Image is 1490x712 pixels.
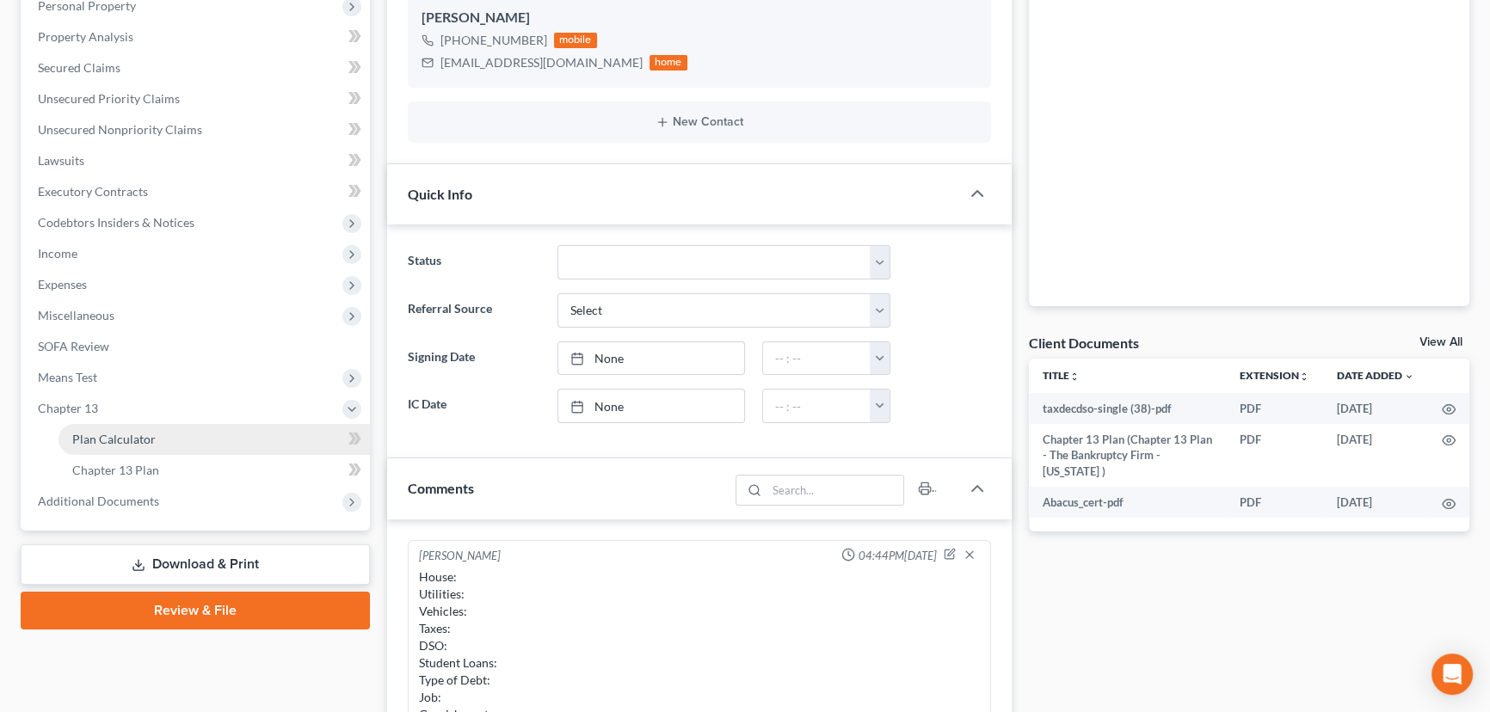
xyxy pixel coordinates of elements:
a: None [558,390,743,422]
span: Unsecured Nonpriority Claims [38,122,202,137]
a: Unsecured Nonpriority Claims [24,114,370,145]
a: Date Added expand_more [1337,369,1414,382]
td: Abacus_cert-pdf [1029,487,1227,518]
span: Plan Calculator [72,432,156,446]
i: expand_more [1404,371,1414,382]
a: Titleunfold_more [1043,369,1080,382]
span: Chapter 13 Plan [72,463,159,477]
td: PDF [1226,424,1323,487]
td: [DATE] [1323,393,1428,424]
span: Lawsuits [38,153,84,168]
span: Income [38,246,77,261]
span: Means Test [38,370,97,384]
span: Unsecured Priority Claims [38,91,180,106]
a: Plan Calculator [58,424,370,455]
label: IC Date [399,389,549,423]
input: -- : -- [763,390,871,422]
label: Signing Date [399,341,549,376]
label: Status [399,245,549,279]
a: Unsecured Priority Claims [24,83,370,114]
span: Executory Contracts [38,184,148,199]
button: New Contact [422,115,977,129]
a: View All [1419,336,1462,348]
span: Comments [408,480,474,496]
a: Chapter 13 Plan [58,455,370,486]
td: [DATE] [1323,424,1428,487]
div: [EMAIL_ADDRESS][DOMAIN_NAME] [440,54,643,71]
span: Expenses [38,277,87,292]
td: Chapter 13 Plan (Chapter 13 Plan - The Bankruptcy Firm - [US_STATE] ) [1029,424,1227,487]
div: home [650,55,687,71]
span: Property Analysis [38,29,133,44]
span: [PHONE_NUMBER] [440,33,547,47]
a: Review & File [21,592,370,629]
a: Property Analysis [24,21,370,52]
div: Client Documents [1029,334,1139,352]
span: Miscellaneous [38,308,114,322]
a: Extensionunfold_more [1240,369,1309,382]
span: Codebtors Insiders & Notices [38,215,194,230]
td: PDF [1226,487,1323,518]
span: Additional Documents [38,494,159,508]
a: Download & Print [21,544,370,585]
a: None [558,342,743,375]
a: Executory Contracts [24,176,370,207]
i: unfold_more [1069,371,1080,382]
span: Chapter 13 [38,401,98,415]
td: taxdecdso-single (38)-pdf [1029,393,1227,424]
span: 04:44PM[DATE] [859,548,937,564]
a: SOFA Review [24,331,370,362]
div: mobile [554,33,597,48]
td: [DATE] [1323,487,1428,518]
label: Referral Source [399,293,549,328]
span: SOFA Review [38,339,109,353]
a: Lawsuits [24,145,370,176]
div: [PERSON_NAME] [419,548,501,565]
span: Quick Info [408,186,472,202]
div: Open Intercom Messenger [1432,654,1473,695]
td: PDF [1226,393,1323,424]
i: unfold_more [1299,371,1309,382]
div: [PERSON_NAME] [422,8,977,28]
span: Secured Claims [38,60,120,75]
input: -- : -- [763,342,871,375]
a: Secured Claims [24,52,370,83]
input: Search... [767,476,903,505]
